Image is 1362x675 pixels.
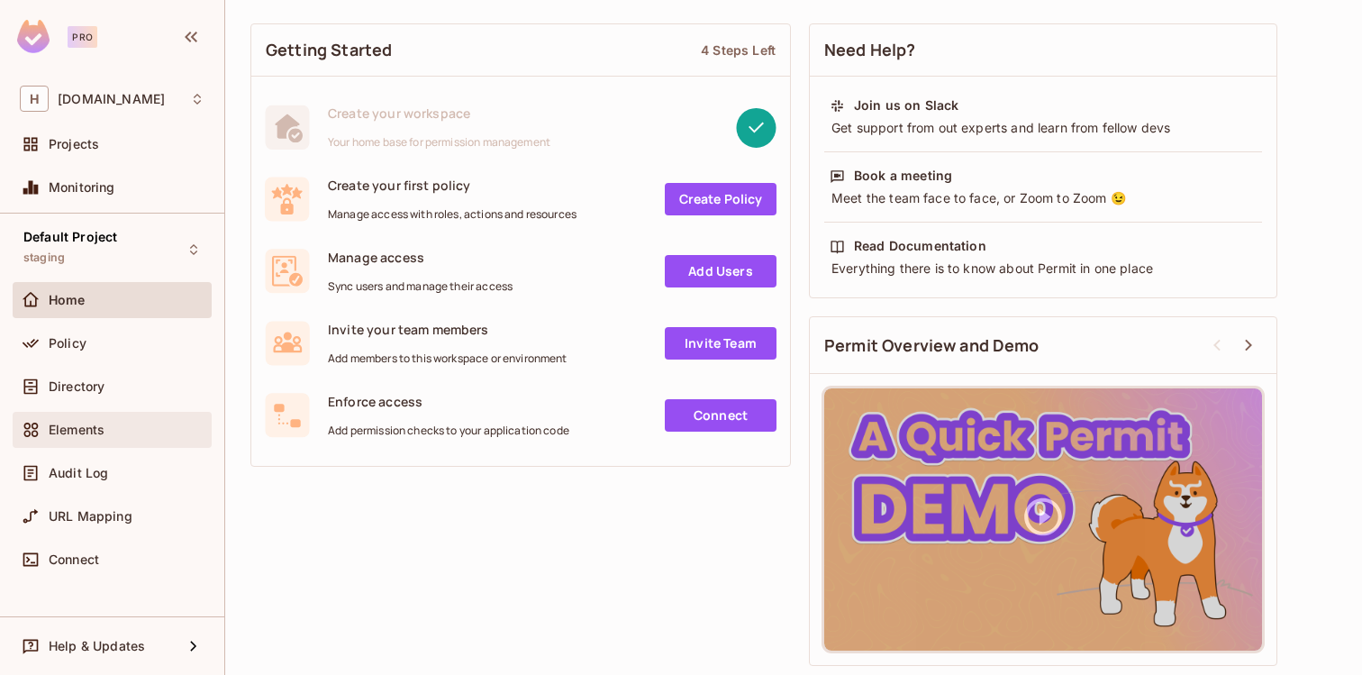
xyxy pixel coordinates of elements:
span: URL Mapping [49,509,132,524]
span: Directory [49,379,104,394]
span: Policy [49,336,86,351]
span: Default Project [23,230,117,244]
span: Elements [49,423,104,437]
span: Your home base for permission management [328,135,550,150]
a: Connect [665,399,776,432]
span: Projects [49,137,99,151]
div: Everything there is to know about Permit in one place [830,260,1257,278]
span: Add members to this workspace or environment [328,351,567,366]
span: Create your first policy [328,177,577,194]
span: Need Help? [824,39,916,61]
div: Get support from out experts and learn from fellow devs [830,119,1257,137]
div: Book a meeting [854,167,952,185]
span: Manage access with roles, actions and resources [328,207,577,222]
a: Create Policy [665,183,776,215]
span: H [20,86,49,112]
span: Permit Overview and Demo [824,334,1040,357]
a: Add Users [665,255,776,287]
span: Create your workspace [328,105,550,122]
div: Pro [68,26,97,48]
span: Audit Log [49,466,108,480]
div: Join us on Slack [854,96,958,114]
span: staging [23,251,65,265]
span: Getting Started [266,39,392,61]
div: Meet the team face to face, or Zoom to Zoom 😉 [830,189,1257,207]
span: Add permission checks to your application code [328,424,569,438]
span: Connect [49,552,99,567]
span: Help & Updates [49,639,145,653]
span: Workspace: honeycombinsurance.com [58,92,165,106]
div: 4 Steps Left [701,41,776,59]
span: Invite your team members [328,321,567,338]
span: Home [49,293,86,307]
span: Manage access [328,249,513,266]
div: Read Documentation [854,237,986,255]
a: Invite Team [665,327,776,360]
span: Monitoring [49,180,115,195]
span: Enforce access [328,393,569,410]
img: SReyMgAAAABJRU5ErkJggg== [17,20,50,53]
span: Sync users and manage their access [328,279,513,294]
